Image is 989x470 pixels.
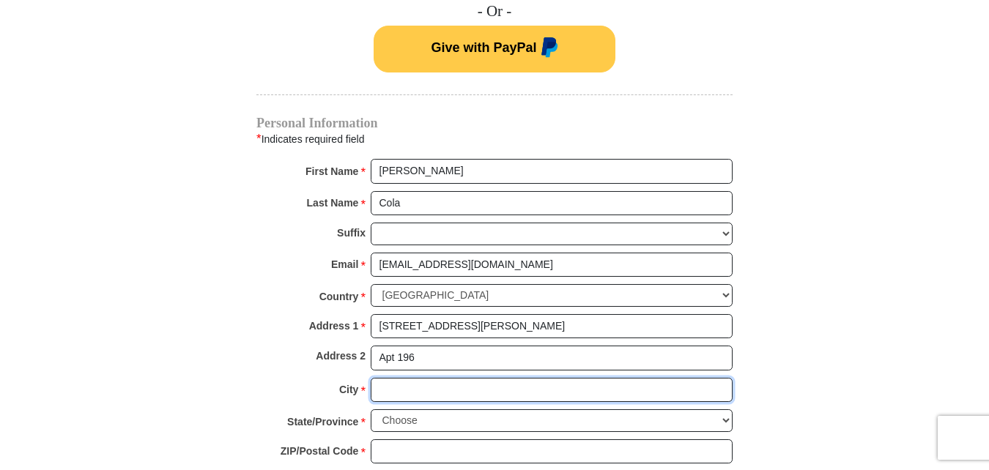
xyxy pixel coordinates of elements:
strong: Last Name [307,193,359,213]
div: Indicates required field [256,130,733,149]
h4: - Or - [256,2,733,20]
strong: Address 2 [316,346,366,366]
strong: Country [319,286,359,307]
strong: Suffix [337,223,366,243]
strong: Email [331,254,358,275]
strong: First Name [305,161,358,182]
img: paypal [537,37,558,61]
strong: City [339,379,358,400]
strong: Address 1 [309,316,359,336]
span: Give with PayPal [431,40,536,55]
strong: State/Province [287,411,358,432]
button: Give with PayPal [374,26,615,72]
strong: ZIP/Postal Code [281,441,359,461]
h4: Personal Information [256,117,733,129]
